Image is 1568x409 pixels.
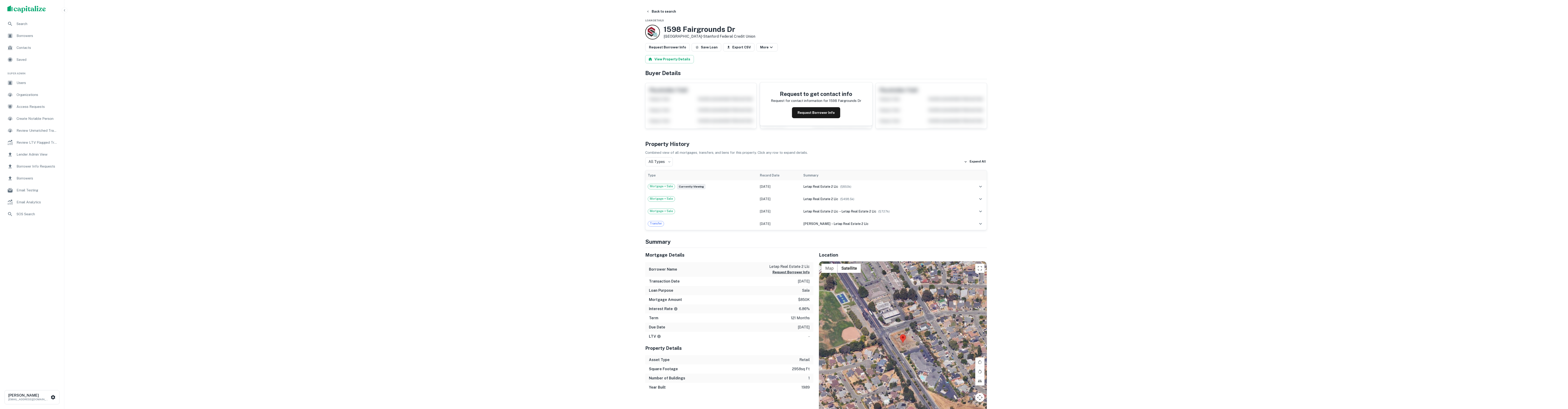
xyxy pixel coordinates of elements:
[645,140,987,148] h4: Property History
[17,116,58,121] span: Create Notable Person
[803,210,838,213] span: letap real estate 2 llc
[17,45,58,50] span: Contacts
[878,210,890,213] span: ($ 727k )
[798,325,810,330] p: [DATE]
[649,334,661,339] h6: LTV
[649,385,666,390] h6: Year Built
[977,183,985,190] button: expand row
[803,197,838,201] span: letap real estate 2 llc
[840,185,851,188] span: ($ 850k )
[756,43,778,51] button: More
[17,140,58,145] span: Review LTV Flagged Transactions
[4,18,60,29] a: Search
[657,334,661,339] svg: LTVs displayed on the website are for informational purposes only and may be reported incorrectly...
[4,89,60,100] a: Organizations
[649,315,658,321] h6: Term
[645,157,673,166] div: All Types
[4,125,60,136] a: Review Unmatched Transactions
[758,218,801,230] td: [DATE]
[963,158,987,165] button: Expand All
[677,184,706,189] span: Currently viewing
[645,43,690,51] button: Request Borrower Info
[649,325,665,330] h6: Due Date
[649,366,678,372] h6: Square Footage
[674,307,678,311] svg: The interest rates displayed on the website are for informational purposes only and may be report...
[4,173,60,184] a: Borrowers
[649,267,677,272] h6: Borrower Name
[803,221,962,226] div: →
[648,209,675,213] span: Mortgage + Sale
[645,19,664,22] span: Loan Details
[8,397,50,401] p: [EMAIL_ADDRESS][DOMAIN_NAME]
[758,170,801,180] th: Record Date
[4,137,60,148] a: Review LTV Flagged Transactions
[17,128,58,133] span: Review Unmatched Transactions
[771,98,828,104] p: Request for contact information for
[808,375,810,381] p: 1
[17,80,58,86] span: Users
[758,205,801,218] td: [DATE]
[769,264,810,269] p: letap real estate 2 llc
[17,21,58,27] span: Search
[975,393,985,402] button: Map camera controls
[723,43,755,51] button: Export CSV
[645,55,694,63] button: View Property Details
[4,77,60,88] div: Users
[4,113,60,124] a: Create Notable Person
[792,366,810,372] p: 2958 sq ft
[645,69,987,77] h4: Buyer Details
[1545,372,1568,394] iframe: Chat Widget
[4,30,60,41] a: Borrowers
[4,209,60,220] a: SOS Search
[799,357,810,363] p: retail
[975,376,985,386] button: Tilt map
[17,188,58,193] span: Email Testing
[648,221,664,226] span: Transfer
[4,149,60,160] a: Lender Admin View
[977,195,985,203] button: expand row
[840,197,854,201] span: ($ 498.5k )
[649,306,678,312] h6: Interest Rate
[644,7,678,16] button: Back to search
[8,394,50,397] h6: [PERSON_NAME]
[645,252,813,258] h5: Mortgage Details
[834,222,869,226] span: letap real estate 2 llc
[17,176,58,181] span: Borrowers
[819,252,987,258] h5: Location
[802,288,810,293] p: sale
[4,185,60,196] div: Email Testing
[801,385,810,390] p: 1989
[645,345,813,352] h5: Property Details
[4,42,60,53] a: Contacts
[649,375,685,381] h6: Number of Buildings
[703,34,755,39] a: Stanford Federal Credit Union
[648,196,675,201] span: Mortgage + Sale
[692,43,721,51] button: Save Loan
[664,25,755,34] h3: 1598 Fairgrounds Dr
[975,358,985,367] button: Rotate map clockwise
[798,279,810,284] p: [DATE]
[4,161,60,172] div: Borrower Info Requests
[7,6,46,13] img: capitalize-logo.png
[791,315,810,321] p: 121 months
[975,264,985,273] button: Toggle fullscreen view
[17,57,58,62] span: Saved
[645,150,987,155] p: Combined view of all mortgages, transfers, and liens for this property. Click any row to expand d...
[803,222,830,226] span: [PERSON_NAME]
[838,264,861,273] button: Show satellite imagery
[664,34,755,39] p: [GEOGRAPHIC_DATA] •
[649,357,670,363] h6: Asset Type
[841,210,876,213] span: letap real estate 2 llc
[4,54,60,65] a: Saved
[648,184,675,189] span: Mortgage + Sale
